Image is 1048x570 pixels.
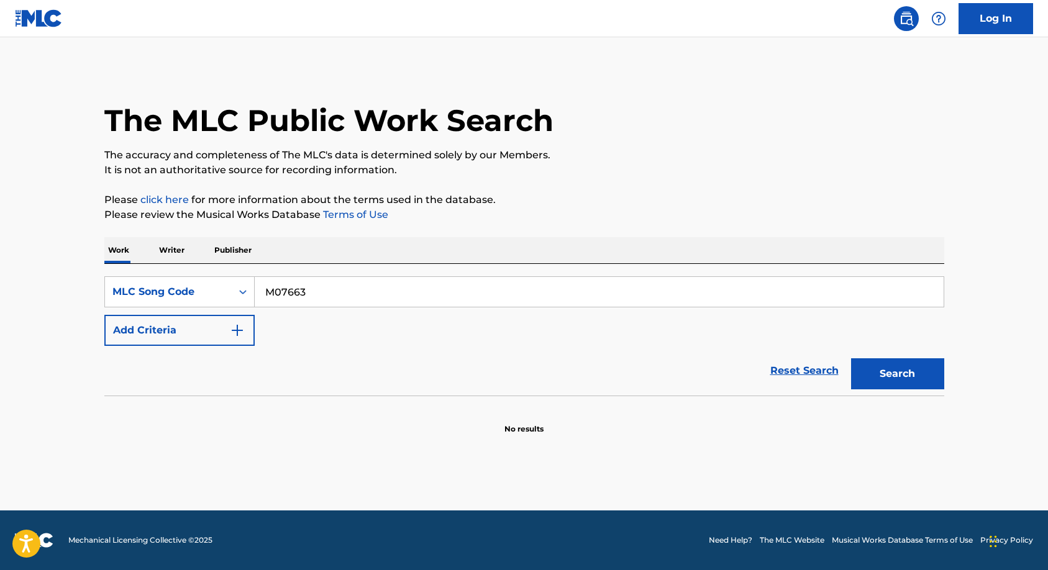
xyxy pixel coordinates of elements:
p: No results [504,409,544,435]
img: 9d2ae6d4665cec9f34b9.svg [230,323,245,338]
p: Publisher [211,237,255,263]
a: click here [140,194,189,206]
iframe: Chat Widget [986,510,1048,570]
span: Mechanical Licensing Collective © 2025 [68,535,212,546]
div: Drag [990,523,997,560]
form: Search Form [104,276,944,396]
p: It is not an authoritative source for recording information. [104,163,944,178]
a: Log In [959,3,1033,34]
a: Reset Search [764,357,845,384]
img: logo [15,533,53,548]
a: Need Help? [709,535,752,546]
p: Work [104,237,133,263]
div: Help [926,6,951,31]
a: Public Search [894,6,919,31]
p: Writer [155,237,188,263]
a: The MLC Website [760,535,824,546]
h1: The MLC Public Work Search [104,102,554,139]
p: Please for more information about the terms used in the database. [104,192,944,207]
p: The accuracy and completeness of The MLC's data is determined solely by our Members. [104,148,944,163]
img: MLC Logo [15,9,63,27]
img: help [931,11,946,26]
img: search [899,11,914,26]
a: Terms of Use [321,209,388,220]
a: Musical Works Database Terms of Use [832,535,973,546]
button: Add Criteria [104,315,255,346]
p: Please review the Musical Works Database [104,207,944,222]
button: Search [851,358,944,389]
div: MLC Song Code [112,284,224,299]
a: Privacy Policy [980,535,1033,546]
